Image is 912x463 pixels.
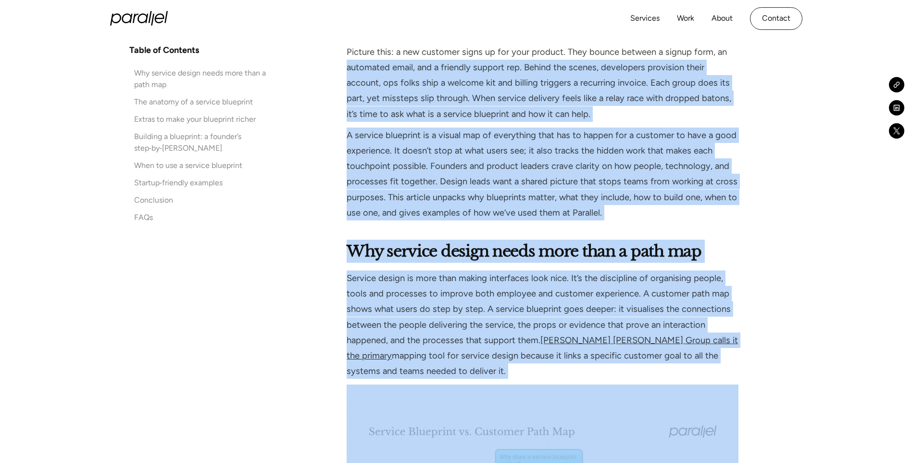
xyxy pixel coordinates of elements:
a: Services [630,12,660,26]
a: The anatomy of a service blueprint [129,96,281,108]
a: When to use a service blueprint [129,160,281,171]
div: Building a blueprint: a founder’s step‑by‑[PERSON_NAME] [134,131,281,154]
div: The anatomy of a service blueprint [134,96,253,108]
a: About [712,12,733,26]
a: home [110,11,168,26]
div: Extras to make your blueprint richer [134,114,256,125]
a: FAQs [129,212,281,223]
div: FAQs [134,212,153,223]
a: Why service design needs more than a path map [129,67,281,90]
strong: Why service design needs more than a path map [347,242,701,261]
h4: Table of Contents [129,44,199,56]
a: Extras to make your blueprint richer [129,114,281,125]
a: Work [677,12,694,26]
p: Picture this: a new customer signs up for your product. They bounce between a signup form, an aut... [347,44,738,122]
a: Building a blueprint: a founder’s step‑by‑[PERSON_NAME] [129,131,281,154]
p: A service blueprint is a visual map of everything that has to happen for a customer to have a goo... [347,128,738,220]
a: Conclusion [129,194,281,206]
a: Contact [750,7,802,30]
a: Startup‑friendly examples [129,177,281,189]
div: Startup‑friendly examples [134,177,223,189]
a: [PERSON_NAME] [PERSON_NAME] Group calls it the primary [347,335,738,361]
p: Service design is more than making interfaces look nice. It’s the discipline of organising people... [347,270,738,379]
div: Conclusion [134,194,173,206]
div: When to use a service blueprint [134,160,242,171]
div: Why service design needs more than a path map [134,67,281,90]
